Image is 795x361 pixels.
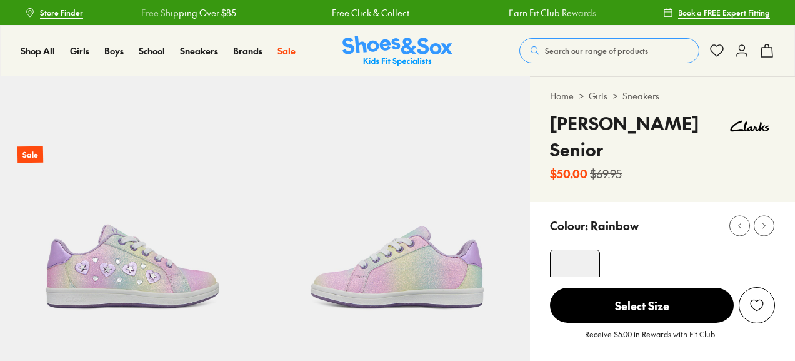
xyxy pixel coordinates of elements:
b: $50.00 [550,165,587,182]
span: Girls [70,44,89,57]
span: Select Size [550,288,734,323]
p: Receive $5.00 in Rewards with Fit Club [585,328,715,351]
a: Sale [277,44,296,58]
span: Book a FREE Expert Fitting [678,7,770,18]
img: SNS_Logo_Responsive.svg [342,36,452,66]
a: Earn Fit Club Rewards [508,6,596,19]
a: Girls [589,89,607,103]
span: School [139,44,165,57]
a: Free Shipping Over $85 [141,6,236,19]
a: Sneakers [180,44,218,58]
span: Boys [104,44,124,57]
a: Store Finder [25,1,83,24]
a: Sneakers [622,89,659,103]
p: Sale [17,146,43,163]
a: Home [550,89,574,103]
span: Shop All [21,44,55,57]
button: Select Size [550,287,734,323]
span: Sale [277,44,296,57]
button: Search our range of products [519,38,699,63]
a: Girls [70,44,89,58]
a: Book a FREE Expert Fitting [663,1,770,24]
a: Shoes & Sox [342,36,452,66]
div: > > [550,89,775,103]
img: Dulcie Senior Rainbow [265,76,530,342]
a: Free Click & Collect [331,6,409,19]
span: Store Finder [40,7,83,18]
img: Vendor logo [724,110,775,142]
s: $69.95 [590,165,622,182]
img: Dulcie Senior Rainbow [551,250,599,299]
h4: [PERSON_NAME] Senior [550,110,724,163]
button: Add to Wishlist [739,287,775,323]
p: Rainbow [591,217,639,234]
span: Brands [233,44,262,57]
a: School [139,44,165,58]
a: Boys [104,44,124,58]
span: Search our range of products [545,45,648,56]
a: Shop All [21,44,55,58]
a: Brands [233,44,262,58]
span: Sneakers [180,44,218,57]
p: Colour: [550,217,588,234]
